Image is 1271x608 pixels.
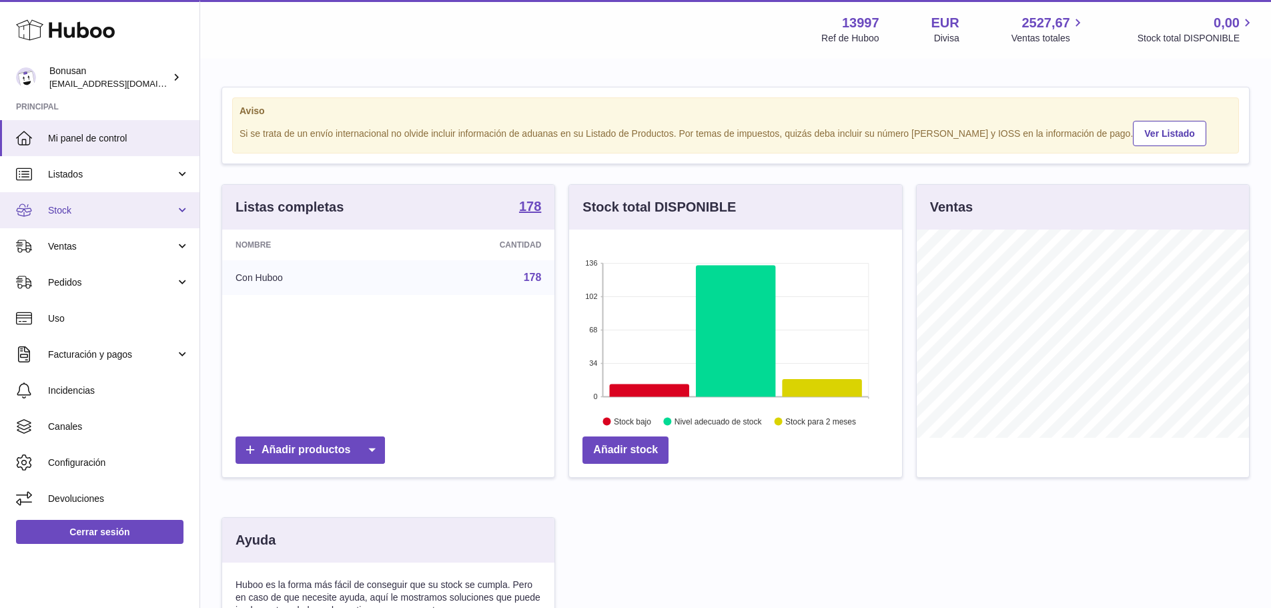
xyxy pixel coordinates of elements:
[48,240,175,253] span: Ventas
[1138,32,1255,45] span: Stock total DISPONIBLE
[48,457,189,469] span: Configuración
[785,417,856,426] text: Stock para 2 meses
[1138,14,1255,45] a: 0,00 Stock total DISPONIBLE
[395,230,555,260] th: Cantidad
[222,230,395,260] th: Nombre
[48,204,175,217] span: Stock
[582,198,736,216] h3: Stock total DISPONIBLE
[48,420,189,433] span: Canales
[48,168,175,181] span: Listados
[1011,32,1086,45] span: Ventas totales
[236,198,344,216] h3: Listas completas
[48,348,175,361] span: Facturación y pagos
[1133,121,1206,146] a: Ver Listado
[524,272,542,283] a: 178
[48,132,189,145] span: Mi panel de control
[614,417,651,426] text: Stock bajo
[930,198,973,216] h3: Ventas
[594,392,598,400] text: 0
[1021,14,1070,32] span: 2527,67
[675,417,763,426] text: Nivel adecuado de stock
[240,119,1232,146] div: Si se trata de un envío internacional no olvide incluir información de aduanas en su Listado de P...
[16,520,183,544] a: Cerrar sesión
[222,260,395,295] td: Con Huboo
[585,292,597,300] text: 102
[49,78,196,89] span: [EMAIL_ADDRESS][DOMAIN_NAME]
[240,105,1232,117] strong: Aviso
[519,200,541,216] a: 178
[48,312,189,325] span: Uso
[590,359,598,367] text: 34
[236,531,276,549] h3: Ayuda
[821,32,879,45] div: Ref de Huboo
[48,384,189,397] span: Incidencias
[590,326,598,334] text: 68
[1214,14,1240,32] span: 0,00
[931,14,959,32] strong: EUR
[519,200,541,213] strong: 178
[48,493,189,505] span: Devoluciones
[582,436,669,464] a: Añadir stock
[49,65,169,90] div: Bonusan
[934,32,959,45] div: Divisa
[585,259,597,267] text: 136
[236,436,385,464] a: Añadir productos
[16,67,36,87] img: info@bonusan.es
[48,276,175,289] span: Pedidos
[842,14,879,32] strong: 13997
[1011,14,1086,45] a: 2527,67 Ventas totales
